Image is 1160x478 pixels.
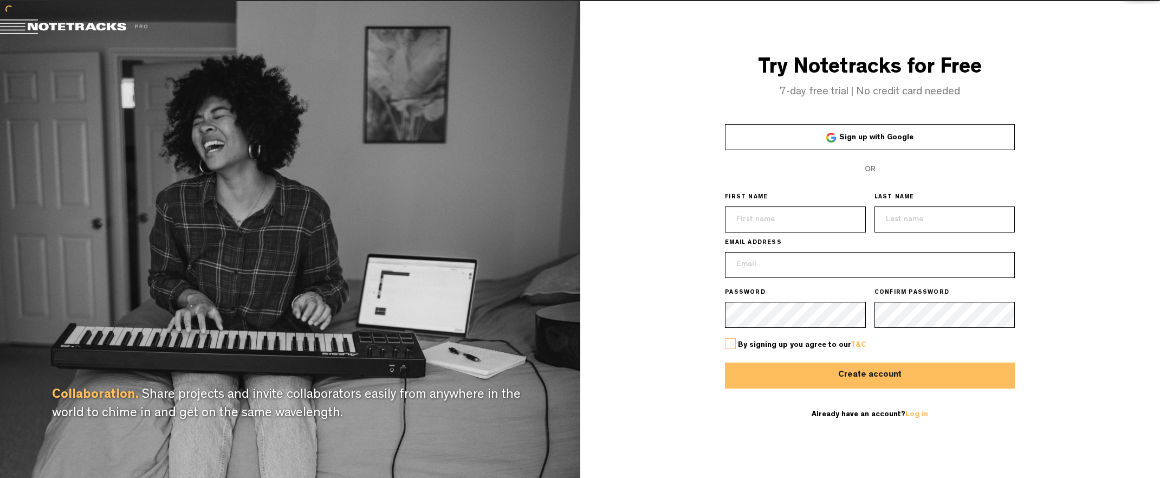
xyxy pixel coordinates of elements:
[851,341,866,349] a: T&C
[725,289,766,298] span: PASSWORD
[865,166,876,173] span: OR
[725,252,1015,278] input: Email
[725,206,866,232] input: First name
[874,289,949,298] span: CONFIRM PASSWORD
[52,389,139,402] span: Collaboration.
[874,206,1015,232] input: Last name
[52,389,521,421] span: Share projects and invite collaborators easily from anywhere in the world to chime in and get on ...
[738,341,866,349] span: By signing up you agree to our
[812,411,928,418] span: Already have an account?
[725,363,1015,389] button: Create account
[839,134,913,141] span: Sign up with Google
[725,193,768,202] span: FIRST NAME
[725,239,782,248] span: EMAIL ADDRESS
[905,411,928,418] a: Log in
[874,193,915,202] span: LAST NAME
